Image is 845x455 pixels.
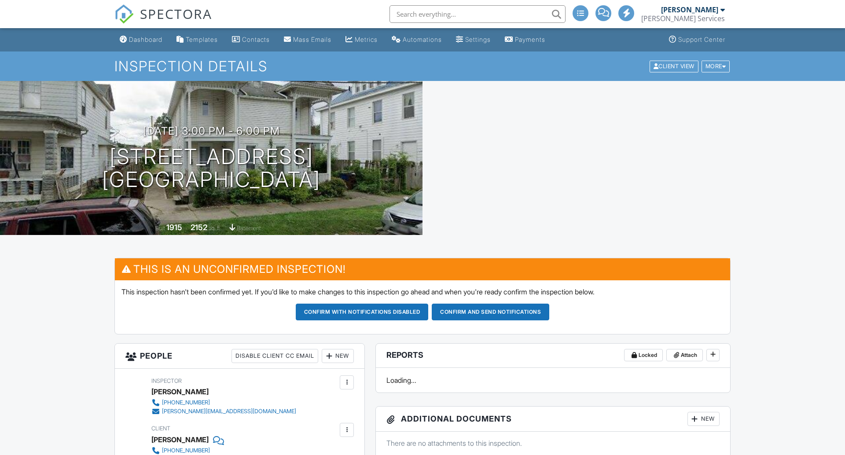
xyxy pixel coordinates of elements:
div: [PERSON_NAME] [661,5,718,14]
div: Templates [186,36,218,43]
div: Client View [650,60,698,72]
div: Payments [515,36,545,43]
div: [PHONE_NUMBER] [162,399,210,406]
span: Built [155,225,165,231]
div: [PERSON_NAME][EMAIL_ADDRESS][DOMAIN_NAME] [162,408,296,415]
a: Settings [452,32,494,48]
span: SPECTORA [140,4,212,23]
button: Confirm and send notifications [432,304,549,320]
div: [PERSON_NAME] [151,385,209,398]
div: Contacts [242,36,270,43]
a: Client View [649,62,701,69]
a: Mass Emails [280,32,335,48]
div: More [702,60,730,72]
h3: This is an Unconfirmed Inspection! [115,258,730,280]
a: Support Center [665,32,729,48]
div: Mass Emails [293,36,331,43]
a: Automations (Advanced) [388,32,445,48]
div: Disable Client CC Email [231,349,318,363]
button: Confirm with notifications disabled [296,304,429,320]
a: [PERSON_NAME][EMAIL_ADDRESS][DOMAIN_NAME] [151,407,296,416]
div: 1915 [166,223,182,232]
a: [PHONE_NUMBER] [151,398,296,407]
p: There are no attachments to this inspection. [386,438,720,448]
span: basement [237,225,261,231]
h1: Inspection Details [114,59,731,74]
h3: [DATE] 3:00 pm - 6:00 pm [143,125,280,137]
span: Inspector [151,378,182,384]
span: Client [151,425,170,432]
div: Dashboard [129,36,162,43]
div: New [322,349,354,363]
p: This inspection hasn't been confirmed yet. If you'd like to make changes to this inspection go ah... [121,287,724,297]
div: Mahon Services [641,14,725,23]
div: Automations [403,36,442,43]
div: Metrics [355,36,378,43]
h3: Additional Documents [376,407,730,432]
a: SPECTORA [114,12,212,30]
h3: People [115,344,364,369]
a: Templates [173,32,221,48]
div: 2152 [191,223,207,232]
div: [PHONE_NUMBER] [162,447,210,454]
img: The Best Home Inspection Software - Spectora [114,4,134,24]
a: [PHONE_NUMBER] [151,446,296,455]
div: Settings [465,36,491,43]
div: New [687,412,720,426]
h1: [STREET_ADDRESS] [GEOGRAPHIC_DATA] [102,145,320,192]
a: Payments [501,32,549,48]
span: sq. ft. [209,225,221,231]
a: Contacts [228,32,273,48]
input: Search everything... [389,5,566,23]
div: Support Center [678,36,725,43]
div: [PERSON_NAME] [151,433,209,446]
a: Metrics [342,32,381,48]
a: Dashboard [116,32,166,48]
